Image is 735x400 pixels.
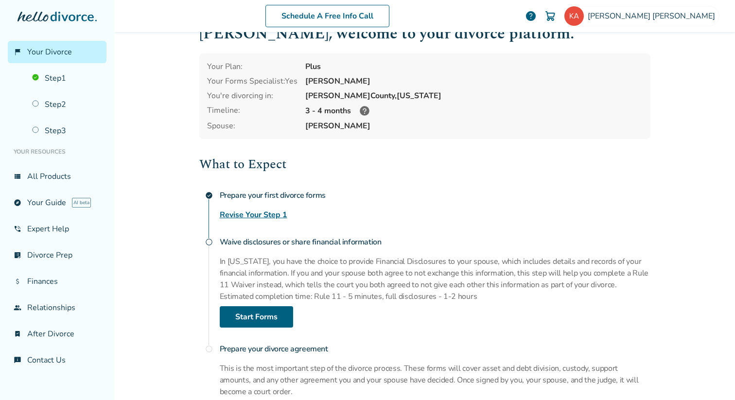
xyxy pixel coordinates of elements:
a: bookmark_checkAfter Divorce [8,323,106,345]
img: Cart [544,10,556,22]
div: [PERSON_NAME] County, [US_STATE] [305,90,643,101]
a: chat_infoContact Us [8,349,106,371]
a: Step3 [26,120,106,142]
p: This is the most important step of the divorce process. These forms will cover asset and debt div... [220,363,650,398]
a: groupRelationships [8,296,106,319]
span: check_circle [205,191,213,199]
div: Your Plan: [207,61,297,72]
span: view_list [14,173,21,180]
span: explore [14,199,21,207]
iframe: Chat Widget [686,353,735,400]
span: Spouse: [207,121,297,131]
span: radio_button_unchecked [205,345,213,353]
span: group [14,304,21,312]
h4: Prepare your first divorce forms [220,186,650,205]
a: Start Forms [220,306,293,328]
div: Timeline: [207,105,297,117]
span: phone_in_talk [14,225,21,233]
li: Your Resources [8,142,106,161]
h4: Prepare your divorce agreement [220,339,650,359]
p: In [US_STATE], you have the choice to provide Financial Disclosures to your spouse, which include... [220,256,650,291]
span: list_alt_check [14,251,21,259]
h2: What to Expect [199,155,650,174]
div: [PERSON_NAME] [305,76,643,87]
span: attach_money [14,278,21,285]
img: Kristin Allan [564,6,584,26]
span: radio_button_unchecked [205,238,213,246]
div: You're divorcing in: [207,90,297,101]
p: Estimated completion time: Rule 11 - 5 minutes, full disclosures - 1-2 hours [220,291,650,302]
a: view_listAll Products [8,165,106,188]
div: Your Forms Specialist: Yes [207,76,297,87]
div: 3 - 4 months [305,105,643,117]
a: phone_in_talkExpert Help [8,218,106,240]
h4: Waive disclosures or share financial information [220,232,650,252]
a: exploreYour GuideAI beta [8,191,106,214]
span: Your Divorce [27,47,72,57]
span: flag_2 [14,48,21,56]
div: Plus [305,61,643,72]
a: Schedule A Free Info Call [265,5,389,27]
a: Step2 [26,93,106,116]
span: [PERSON_NAME] [PERSON_NAME] [588,11,719,21]
span: chat_info [14,356,21,364]
a: attach_moneyFinances [8,270,106,293]
span: bookmark_check [14,330,21,338]
a: Step1 [26,67,106,89]
a: Revise Your Step 1 [220,209,287,221]
span: [PERSON_NAME] [305,121,643,131]
span: AI beta [72,198,91,208]
a: flag_2Your Divorce [8,41,106,63]
a: list_alt_checkDivorce Prep [8,244,106,266]
a: help [525,10,537,22]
